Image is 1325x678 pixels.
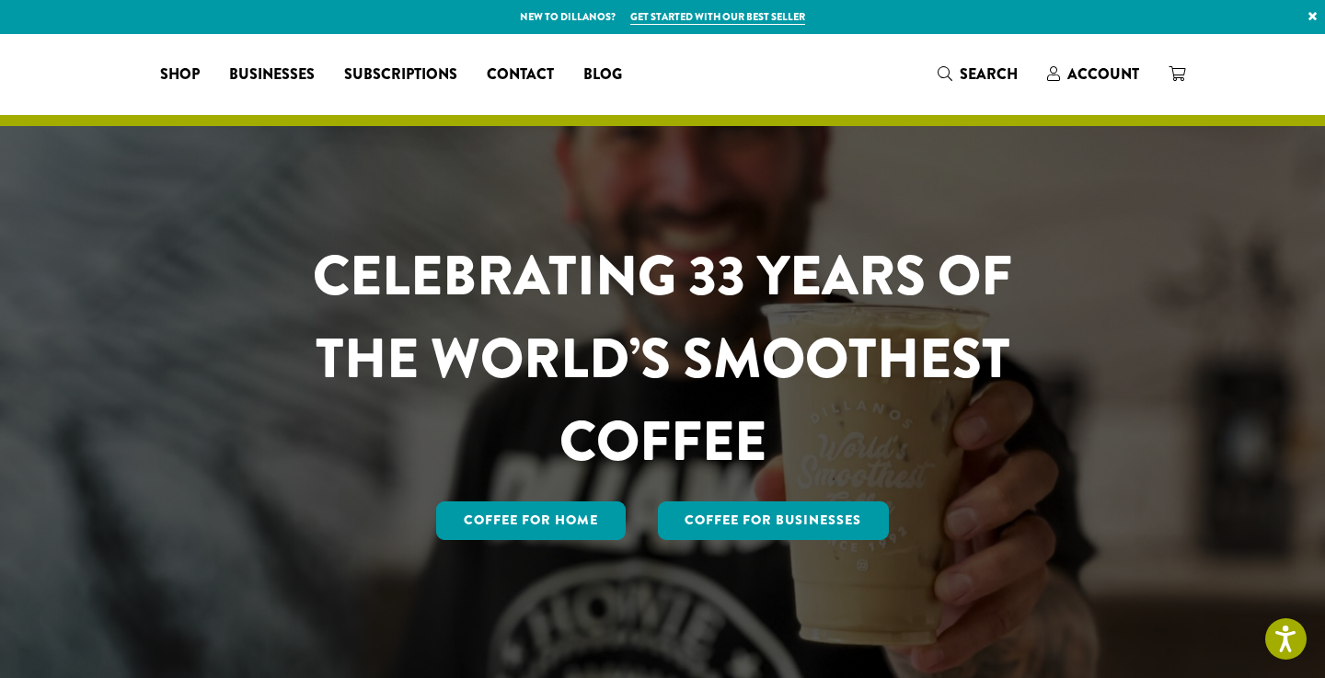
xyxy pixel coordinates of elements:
[1067,63,1139,85] span: Account
[487,63,554,86] span: Contact
[229,63,315,86] span: Businesses
[160,63,200,86] span: Shop
[923,59,1032,89] a: Search
[344,63,457,86] span: Subscriptions
[436,501,626,540] a: Coffee for Home
[630,9,805,25] a: Get started with our best seller
[259,235,1066,483] h1: CELEBRATING 33 YEARS OF THE WORLD’S SMOOTHEST COFFEE
[145,60,214,89] a: Shop
[658,501,890,540] a: Coffee For Businesses
[583,63,622,86] span: Blog
[960,63,1018,85] span: Search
